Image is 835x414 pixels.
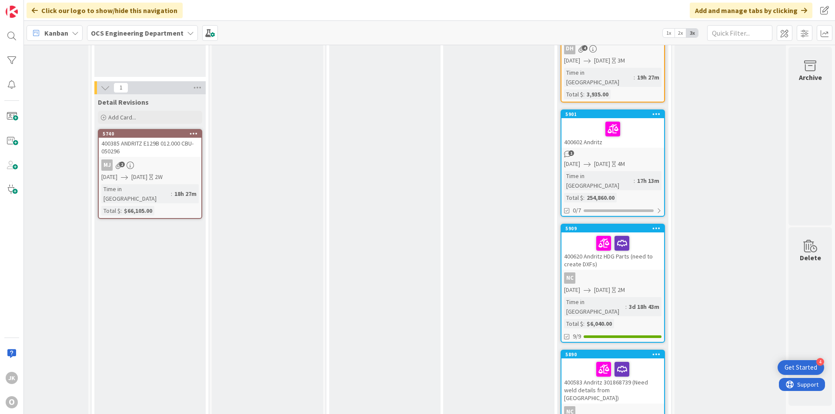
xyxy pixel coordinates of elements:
span: : [583,89,584,99]
div: Total $ [564,319,583,328]
span: [DATE] [594,56,610,65]
input: Quick Filter... [707,25,772,41]
b: OCS Engineering Department [91,29,184,37]
div: 3,935.00 [584,89,611,99]
span: Kanban [44,28,68,38]
span: 1x [663,29,675,37]
div: Time in [GEOGRAPHIC_DATA] [101,184,171,203]
div: 5740 [99,130,201,138]
span: : [583,193,584,202]
img: Visit kanbanzone.com [6,6,18,18]
span: 0/7 [573,206,581,215]
div: NC [564,272,575,284]
div: 5890 [561,351,664,358]
div: Total $ [564,193,583,202]
div: 5901 [561,110,664,118]
div: 400583 Andritz 301868739 (Need weld details from [GEOGRAPHIC_DATA]) [561,358,664,404]
div: Time in [GEOGRAPHIC_DATA] [564,171,634,190]
div: 5909 [561,225,664,232]
div: 3M [618,56,625,65]
span: [DATE] [594,285,610,295]
span: [DATE] [564,56,580,65]
div: 400620 Andritz HDG Parts (need to create DXFs) [561,232,664,270]
span: : [583,319,584,328]
div: 19h 27m [635,73,661,82]
div: Time in [GEOGRAPHIC_DATA] [564,297,625,316]
div: Get Started [785,363,817,372]
div: DH [564,43,575,54]
div: O [6,396,18,408]
div: Time in [GEOGRAPHIC_DATA] [564,68,634,87]
div: 5909 [565,225,664,232]
span: [DATE] [131,172,147,182]
div: DH [561,43,664,54]
div: 5740 [103,131,201,137]
div: $66,105.00 [122,206,154,215]
a: 5909400620 Andritz HDG Parts (need to create DXFs)NC[DATE][DATE]2MTime in [GEOGRAPHIC_DATA]:3d 18... [561,224,665,343]
div: 400385 ANDRITZ E129B 012.000 CBU- 050296 [99,138,201,157]
div: $6,040.00 [584,319,614,328]
div: Add and manage tabs by clicking [690,3,812,18]
div: 254,860.00 [584,193,617,202]
div: 5890400583 Andritz 301868739 (Need weld details from [GEOGRAPHIC_DATA]) [561,351,664,404]
div: Archive [799,72,822,83]
div: 5890 [565,351,664,358]
div: 18h 27m [172,189,199,199]
span: [DATE] [564,159,580,169]
div: 4M [618,159,625,169]
span: : [634,73,635,82]
span: Support [18,1,40,12]
div: 2W [155,172,163,182]
span: 4 [582,45,588,51]
div: Delete [800,252,821,263]
span: [DATE] [594,159,610,169]
a: 5901400602 Andritz[DATE][DATE]4MTime in [GEOGRAPHIC_DATA]:17h 13mTotal $:254,860.000/7 [561,109,665,217]
span: : [171,189,172,199]
div: Open Get Started checklist, remaining modules: 4 [778,360,824,375]
div: 17h 13m [635,176,661,185]
div: MJ [101,159,113,171]
div: 5901 [565,111,664,117]
span: 9/9 [573,332,581,341]
div: 400602 Andritz [561,118,664,148]
div: NC [561,272,664,284]
span: : [625,302,627,311]
div: 2M [618,285,625,295]
span: 2 [119,162,125,167]
span: 1 [114,83,128,93]
span: [DATE] [101,172,117,182]
div: 5909400620 Andritz HDG Parts (need to create DXFs) [561,225,664,270]
div: 5740400385 ANDRITZ E129B 012.000 CBU- 050296 [99,130,201,157]
div: JK [6,372,18,384]
div: 3d 18h 43m [627,302,661,311]
div: MJ [99,159,201,171]
span: 1 [568,150,574,156]
span: : [120,206,122,215]
span: Add Card... [108,113,136,121]
span: 3x [686,29,698,37]
span: 2x [675,29,686,37]
div: 5901400602 Andritz [561,110,664,148]
a: 5740400385 ANDRITZ E129B 012.000 CBU- 050296MJ[DATE][DATE]2WTime in [GEOGRAPHIC_DATA]:18h 27mTota... [98,129,202,219]
div: Click our logo to show/hide this navigation [27,3,183,18]
span: : [634,176,635,185]
div: Total $ [101,206,120,215]
span: [DATE] [564,285,580,295]
div: 4 [816,358,824,366]
span: Detail Revisions [98,98,149,106]
div: Total $ [564,89,583,99]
